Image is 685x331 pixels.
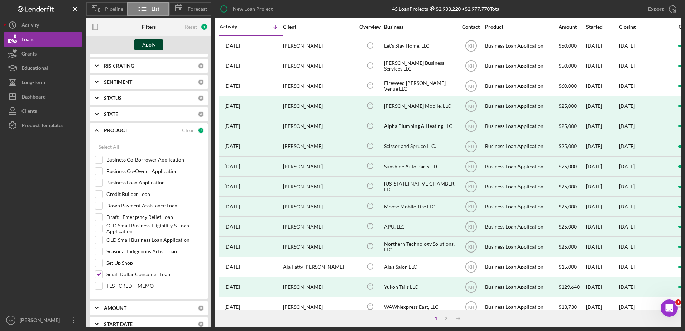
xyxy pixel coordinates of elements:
time: 2024-12-10 00:06 [224,204,240,210]
div: $129,640 [559,278,585,297]
div: 0 [198,321,204,327]
label: Credit Builder Loan [106,191,202,198]
div: $25,000 [559,117,585,136]
div: [DATE] [619,184,635,190]
div: $25,000 [559,157,585,176]
div: Yukon Tails LLC [384,278,456,297]
span: $50,000 [559,43,577,49]
div: $13,730 [559,298,585,317]
div: [DATE] [619,123,635,129]
text: KH [468,224,474,229]
div: Moose Mobile Tire LLC [384,197,456,216]
div: [PERSON_NAME] [283,117,355,136]
button: Grants [4,47,82,61]
time: [DATE] [619,43,635,49]
a: Dashboard [4,90,82,104]
div: Business Loan Application [485,97,557,116]
text: KH [468,44,474,49]
label: OLD Small Business Loan Application [106,236,202,244]
label: OLD Small Business Eligibility & Loan Application [106,225,202,232]
div: 0 [198,305,204,311]
div: Business Loan Application [485,177,557,196]
label: TEST CREDIT MEMO [106,282,202,289]
div: WAWNexpress East, LLC [384,298,456,317]
div: $15,000 [559,258,585,277]
div: Apply [142,39,155,50]
div: Closing [619,24,673,30]
div: Business Loan Application [485,117,557,136]
label: Down Payment Assistance Loan [106,202,202,209]
time: [DATE] [619,264,635,270]
time: 2024-11-15 20:26 [224,244,240,250]
div: 1 [431,316,441,321]
div: [DATE] [619,244,635,250]
b: Filters [142,24,156,30]
label: Small Dollar Consumer Loan [106,271,202,278]
div: [DATE] [586,217,618,236]
div: Business Loan Application [485,197,557,216]
button: Apply [134,39,163,50]
div: [DATE] [586,237,618,256]
div: Export [648,2,664,16]
text: KH [468,204,474,209]
div: [DATE] [586,258,618,277]
time: 2025-06-18 20:03 [224,43,240,49]
text: KH [468,305,474,310]
div: $25,000 [559,177,585,196]
div: Product [485,24,557,30]
div: APU, LLC [384,217,456,236]
div: [PERSON_NAME] [283,197,355,216]
div: Business [384,24,456,30]
div: [PERSON_NAME] [283,77,355,96]
span: $50,000 [559,63,577,69]
time: 2024-07-08 06:14 [224,304,240,310]
div: [DATE] [586,177,618,196]
div: Northern Technology Solutions, LLC [384,237,456,256]
div: [PERSON_NAME] [18,313,64,329]
button: Select All [95,140,123,154]
time: 2024-09-26 01:24 [224,264,240,270]
div: Business Loan Application [485,217,557,236]
button: Export [641,2,681,16]
button: Educational [4,61,82,75]
div: [DATE] [619,204,635,210]
text: KH [468,184,474,189]
button: Clients [4,104,82,118]
a: Loans [4,32,82,47]
div: [DATE] [619,224,635,230]
span: $60,000 [559,83,577,89]
div: Dashboard [21,90,46,106]
div: [DATE] [586,137,618,156]
div: [PERSON_NAME] [283,157,355,176]
div: Educational [21,61,48,77]
div: Aja Fatty [PERSON_NAME] [283,258,355,277]
div: [DATE] [619,103,635,109]
div: Business Loan Application [485,258,557,277]
b: AMOUNT [104,305,126,311]
div: Business Loan Application [485,137,557,156]
div: $25,000 [559,197,585,216]
div: Alpha Plumbing & Heating LLC [384,117,456,136]
div: Business Loan Application [485,157,557,176]
div: Client [283,24,355,30]
text: KH [468,124,474,129]
div: $25,000 [559,137,585,156]
div: [DATE] [586,298,618,317]
time: 2024-12-23 20:53 [224,143,240,149]
div: Business Loan Application [485,278,557,297]
div: [PERSON_NAME] [283,217,355,236]
span: 1 [675,299,681,305]
button: Activity [4,18,82,32]
div: Business Loan Application [485,298,557,317]
div: [DATE] [619,143,635,149]
b: START DATE [104,321,133,327]
b: RISK RATING [104,63,134,69]
div: [PERSON_NAME] [283,57,355,76]
div: [PERSON_NAME] [283,97,355,116]
div: Product Templates [21,118,63,134]
div: [DATE] [586,197,618,216]
b: SENTIMENT [104,79,132,85]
